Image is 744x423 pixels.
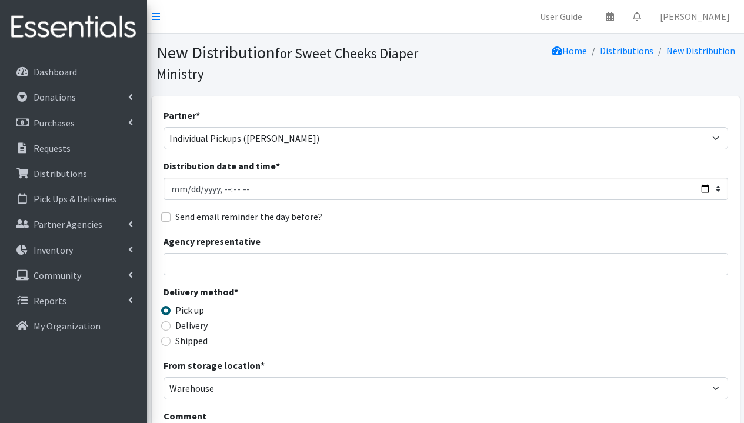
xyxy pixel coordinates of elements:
label: Send email reminder the day before? [175,209,322,224]
a: Dashboard [5,60,142,84]
a: Inventory [5,238,142,262]
a: Requests [5,136,142,160]
label: Partner [164,108,200,122]
label: Shipped [175,334,208,348]
a: Distributions [5,162,142,185]
label: Agency representative [164,234,261,248]
abbr: required [276,160,280,172]
abbr: required [196,109,200,121]
a: Home [552,45,587,56]
p: Donations [34,91,76,103]
p: Partner Agencies [34,218,102,230]
legend: Delivery method [164,285,305,303]
a: Reports [5,289,142,312]
a: Distributions [600,45,653,56]
a: My Organization [5,314,142,338]
a: Partner Agencies [5,212,142,236]
h1: New Distribution [156,42,442,83]
label: From storage location [164,358,265,372]
p: Reports [34,295,66,307]
a: Donations [5,85,142,109]
p: Pick Ups & Deliveries [34,193,116,205]
label: Delivery [175,318,208,332]
label: Comment [164,409,206,423]
a: Community [5,264,142,287]
p: Distributions [34,168,87,179]
a: [PERSON_NAME] [650,5,739,28]
a: Pick Ups & Deliveries [5,187,142,211]
label: Distribution date and time [164,159,280,173]
label: Pick up [175,303,204,317]
a: New Distribution [666,45,735,56]
p: Purchases [34,117,75,129]
img: HumanEssentials [5,8,142,47]
abbr: required [261,359,265,371]
p: My Organization [34,320,101,332]
a: User Guide [531,5,592,28]
p: Dashboard [34,66,77,78]
p: Requests [34,142,71,154]
p: Community [34,269,81,281]
p: Inventory [34,244,73,256]
small: for Sweet Cheeks Diaper Ministry [156,45,418,82]
abbr: required [234,286,238,298]
a: Purchases [5,111,142,135]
